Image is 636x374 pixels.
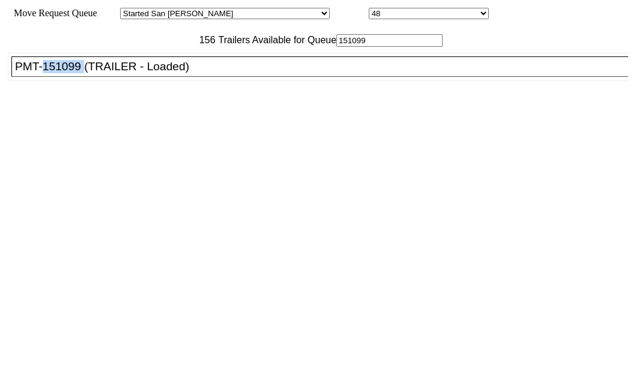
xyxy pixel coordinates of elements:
input: Filter Available Trailers [336,34,443,47]
span: Location [332,8,366,18]
span: Trailers Available for Queue [216,35,337,45]
span: 156 [193,35,216,45]
div: PMT-151099 (TRAILER - Loaded) [15,60,635,73]
span: Area [99,8,118,18]
span: Move Request Queue [8,8,97,18]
